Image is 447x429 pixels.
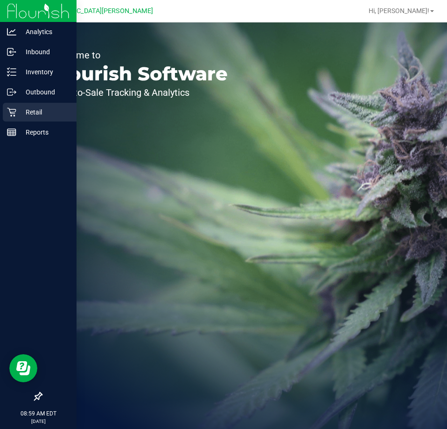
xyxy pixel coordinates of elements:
[4,409,72,418] p: 08:59 AM EDT
[7,87,16,97] inline-svg: Outbound
[7,128,16,137] inline-svg: Reports
[7,47,16,57] inline-svg: Inbound
[7,27,16,36] inline-svg: Analytics
[38,7,153,15] span: [GEOGRAPHIC_DATA][PERSON_NAME]
[7,67,16,77] inline-svg: Inventory
[9,354,37,382] iframe: Resource center
[16,107,72,118] p: Retail
[16,66,72,78] p: Inventory
[4,418,72,425] p: [DATE]
[16,127,72,138] p: Reports
[369,7,429,14] span: Hi, [PERSON_NAME]!
[50,64,228,83] p: Flourish Software
[16,86,72,98] p: Outbound
[7,107,16,117] inline-svg: Retail
[50,50,228,60] p: Welcome to
[16,46,72,57] p: Inbound
[16,26,72,37] p: Analytics
[50,88,228,97] p: Seed-to-Sale Tracking & Analytics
